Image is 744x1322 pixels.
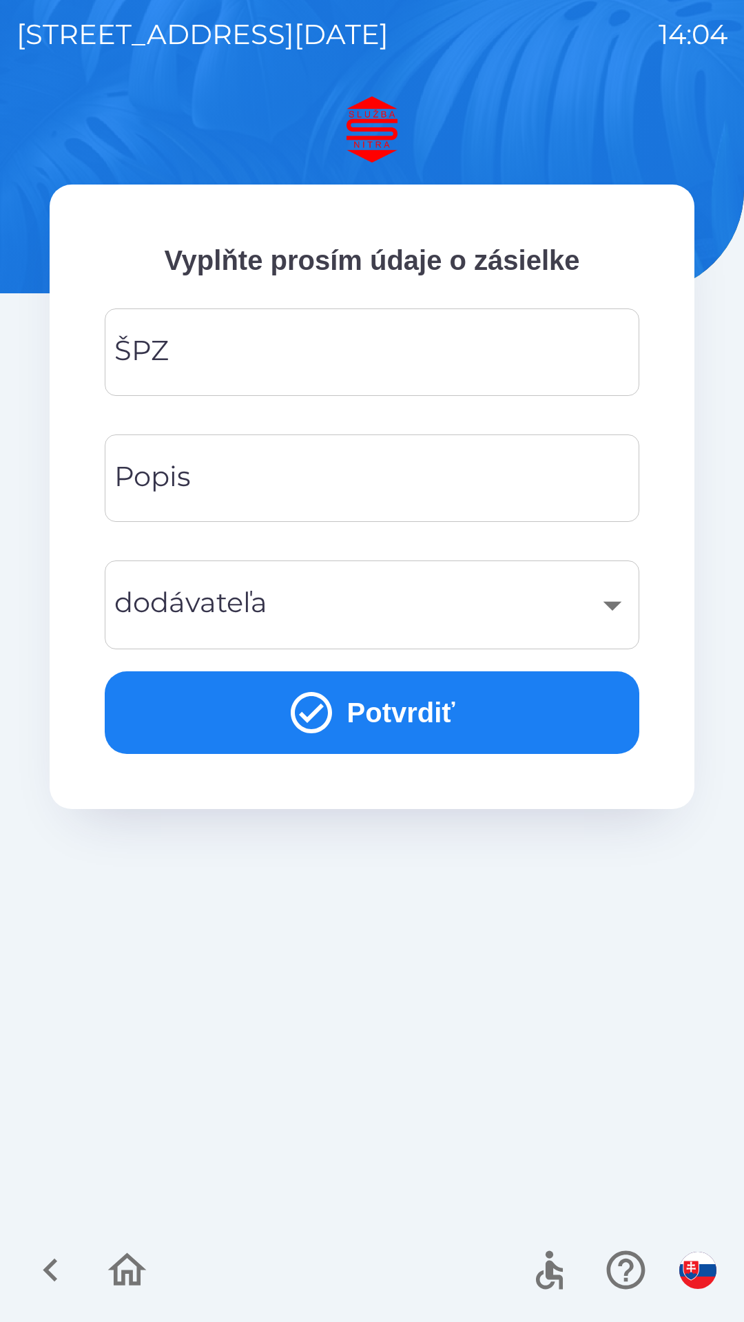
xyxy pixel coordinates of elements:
img: Logo [50,96,694,162]
p: [STREET_ADDRESS][DATE] [17,14,389,55]
button: Potvrdiť [105,671,639,754]
p: 14:04 [659,14,727,55]
p: Vyplňte prosím údaje o zásielke [105,240,639,281]
img: sk flag [679,1252,716,1289]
